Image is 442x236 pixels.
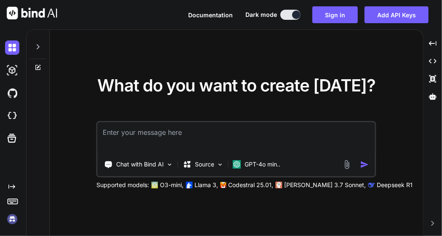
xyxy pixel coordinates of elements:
img: Mistral-AI [221,182,226,188]
span: Dark mode [245,11,277,19]
img: signin [5,212,19,226]
span: What do you want to create [DATE]? [97,75,375,96]
img: Llama2 [186,182,193,188]
img: claude [368,182,375,188]
img: darkChat [5,40,19,55]
img: attachment [342,160,352,169]
p: Supported models: [96,181,149,189]
img: darkAi-studio [5,63,19,78]
img: Bind AI [7,7,57,19]
button: Add API Keys [365,6,429,23]
p: Source [195,160,214,169]
p: Deepseek R1 [377,181,413,189]
img: icon [360,160,369,169]
img: GPT-4o mini [233,160,241,169]
img: Pick Tools [166,161,173,168]
button: Sign in [312,6,358,23]
img: githubDark [5,86,19,100]
img: claude [276,182,282,188]
p: GPT-4o min.. [245,160,280,169]
img: cloudideIcon [5,109,19,123]
p: Llama 3, [194,181,218,189]
p: Chat with Bind AI [116,160,164,169]
p: [PERSON_NAME] 3.7 Sonnet, [284,181,366,189]
p: Codestral 25.01, [228,181,273,189]
img: Pick Models [217,161,224,168]
p: O3-mini, [160,181,184,189]
img: GPT-4 [152,182,158,188]
button: Documentation [188,11,233,19]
